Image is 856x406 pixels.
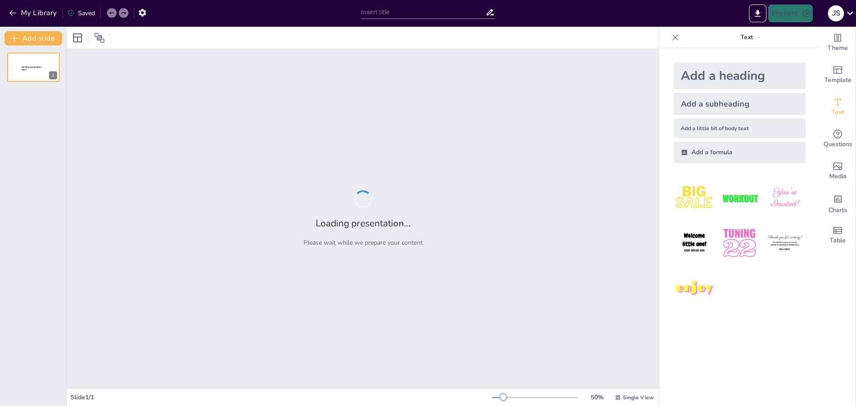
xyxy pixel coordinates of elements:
[94,33,105,43] span: Position
[674,268,715,309] img: 7.jpeg
[824,75,852,85] span: Template
[4,31,62,45] button: Add slide
[820,59,856,91] div: Add ready made slides
[831,107,844,117] span: Text
[49,71,57,79] div: 1
[827,43,848,53] span: Theme
[7,6,61,20] button: My Library
[764,222,806,264] img: 6.jpeg
[674,222,715,264] img: 4.jpeg
[768,4,813,22] button: Present
[828,205,847,215] span: Charts
[829,172,847,181] span: Media
[749,4,766,22] button: Export to PowerPoint
[674,142,806,163] div: Add a formula
[719,177,760,219] img: 2.jpeg
[70,393,492,402] div: Slide 1 / 1
[674,93,806,115] div: Add a subheading
[674,119,806,138] div: Add a little bit of body text
[623,394,654,401] span: Single View
[764,177,806,219] img: 3.jpeg
[22,66,42,71] span: Sendsteps presentation editor
[820,155,856,187] div: Add images, graphics, shapes or video
[830,236,846,246] span: Table
[719,222,760,264] img: 5.jpeg
[70,31,85,45] div: Layout
[828,5,844,21] div: j s
[820,27,856,59] div: Change the overall theme
[828,4,844,22] button: j s
[67,9,95,17] div: Saved
[361,6,486,19] input: Insert title
[820,123,856,155] div: Get real-time input from your audience
[820,91,856,123] div: Add text boxes
[316,217,411,230] h2: Loading presentation...
[7,53,60,82] div: 1
[820,187,856,219] div: Add charts and graphs
[586,393,608,402] div: 50 %
[683,27,811,48] p: Text
[820,219,856,251] div: Add a table
[674,177,715,219] img: 1.jpeg
[674,62,806,89] div: Add a heading
[304,238,423,247] p: Please wait while we prepare your content
[823,139,852,149] span: Questions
